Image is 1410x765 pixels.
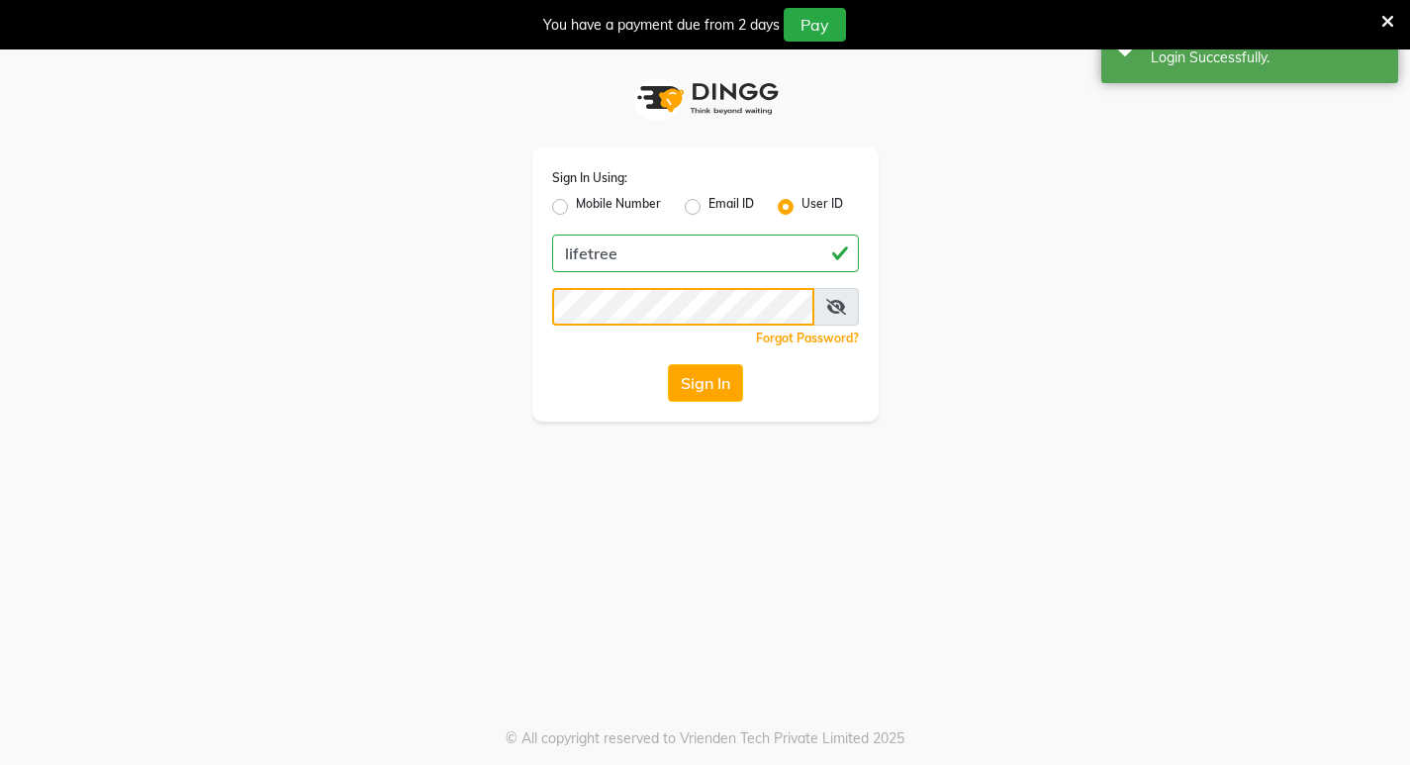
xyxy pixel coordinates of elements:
label: Mobile Number [576,195,661,219]
img: logo1.svg [626,69,785,128]
label: User ID [801,195,843,219]
div: Login Successfully. [1151,48,1383,68]
input: Username [552,235,859,272]
div: You have a payment due from 2 days [543,15,780,36]
input: Username [552,288,814,326]
button: Pay [784,8,846,42]
label: Email ID [708,195,754,219]
a: Forgot Password? [756,331,859,345]
label: Sign In Using: [552,169,627,187]
button: Sign In [668,364,743,402]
